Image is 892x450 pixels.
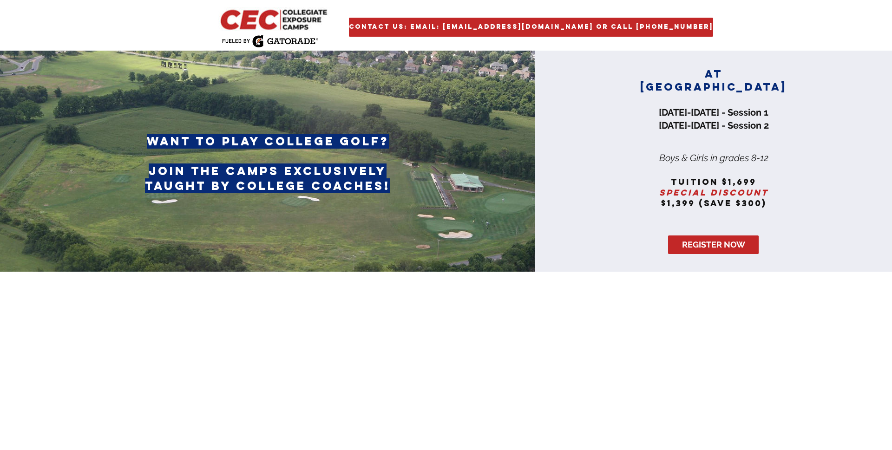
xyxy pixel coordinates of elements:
[218,7,331,31] img: CEC Logo Primary_edited.jpg
[659,152,768,163] span: Boys & Girls in grades 8-12
[661,198,767,209] span: $1,399 (save $300)
[222,35,318,47] img: Fueled by Gatorade.png
[668,235,759,254] a: REGISTER NOW
[640,67,787,93] span: AT [GEOGRAPHIC_DATA]
[349,23,713,31] span: Contact Us: Email: [EMAIL_ADDRESS][DOMAIN_NAME] or Call [PHONE_NUMBER]
[682,239,745,250] span: REGISTER NOW
[147,134,389,149] span: want to play college golf?
[659,107,769,131] span: [DATE]-[DATE] - Session 1 [DATE]-[DATE] - Session 2
[349,18,713,37] a: Contact Us: Email: golf@collegiatecamps.com or Call 954 482 4979
[145,163,390,193] span: join the camps exclusively taught by college coaches!
[659,187,768,198] span: special discount
[671,176,756,187] span: tuition $1,699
